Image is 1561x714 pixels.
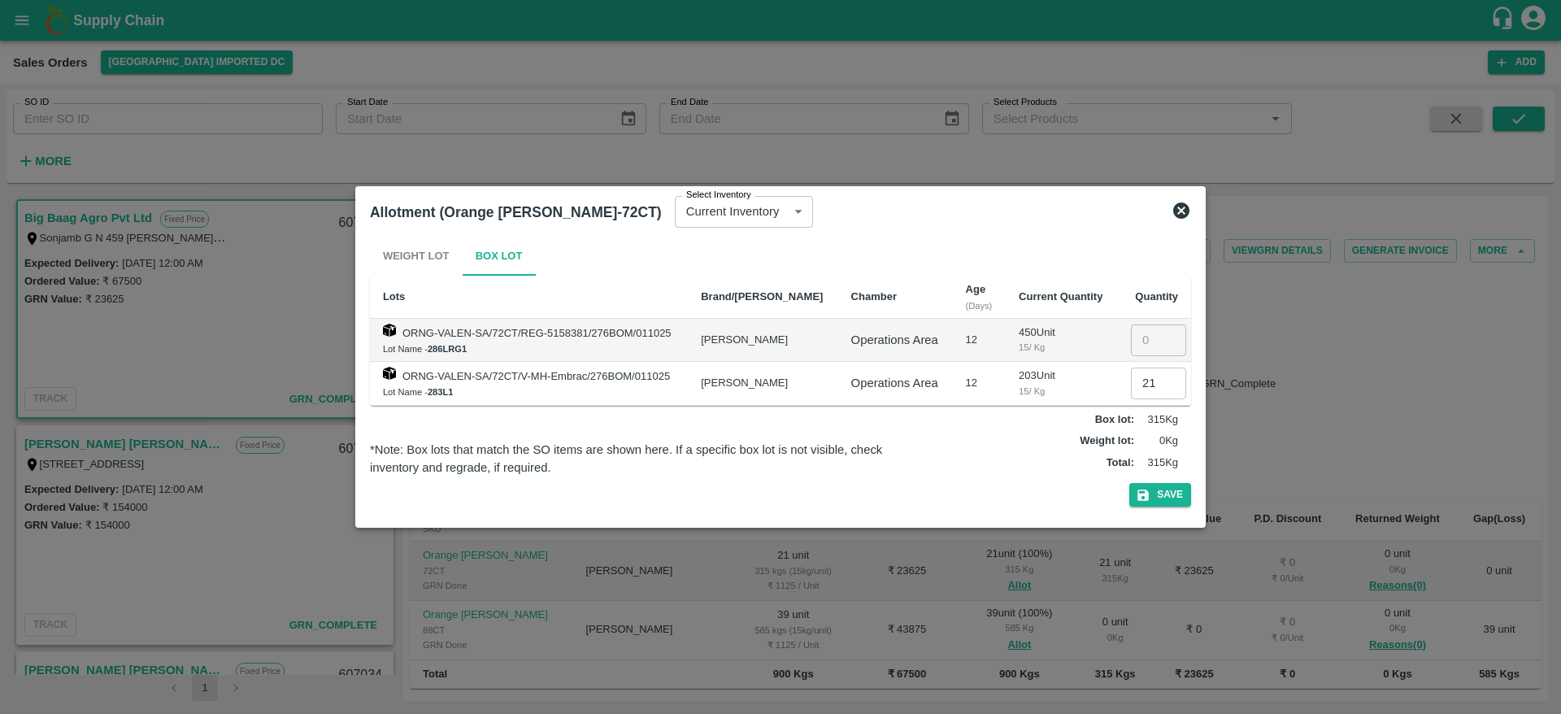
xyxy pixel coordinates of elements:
td: 12 [953,319,1007,362]
td: [PERSON_NAME] [688,319,837,362]
td: [PERSON_NAME] [688,362,837,405]
b: Brand/[PERSON_NAME] [701,290,823,303]
b: Quantity [1135,290,1178,303]
img: box [383,324,396,337]
b: Current Quantity [1019,290,1102,303]
button: Save [1129,483,1191,507]
div: *Note: Box lots that match the SO items are shown here. If a specific box lot is not visible, che... [370,441,917,477]
td: 203 Unit [1006,362,1117,405]
img: box [383,367,396,380]
td: 450 Unit [1006,319,1117,362]
b: Chamber [851,290,897,303]
div: (Days) [966,298,994,313]
td: ORNG-VALEN-SA/72CT/REG-5158381/276BOM/011025 [370,319,688,362]
div: Lot Name - [383,385,675,399]
b: Lots [383,290,405,303]
input: 0 [1131,368,1186,398]
label: Total : [1107,455,1134,471]
div: Lot Name - [383,342,675,356]
b: 286LRG1 [428,344,467,354]
td: 12 [953,362,1007,405]
div: 15 / Kg [1019,340,1104,355]
p: 0 Kg [1137,433,1178,449]
td: ORNG-VALEN-SA/72CT/V-MH-Embrac/276BOM/011025 [370,362,688,405]
div: Operations Area [851,331,940,349]
label: Box lot : [1095,412,1134,428]
b: Allotment (Orange [PERSON_NAME]-72CT) [370,204,662,220]
button: Box Lot [463,237,536,276]
p: 315 Kg [1137,455,1178,471]
p: 315 Kg [1137,412,1178,428]
div: Operations Area [851,374,940,392]
b: Age [966,283,986,295]
label: Weight lot : [1080,433,1134,449]
input: 0 [1131,324,1186,355]
b: 283L1 [428,387,454,397]
label: Select Inventory [686,189,751,202]
div: 15 / Kg [1019,384,1104,398]
p: Current Inventory [686,202,780,220]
